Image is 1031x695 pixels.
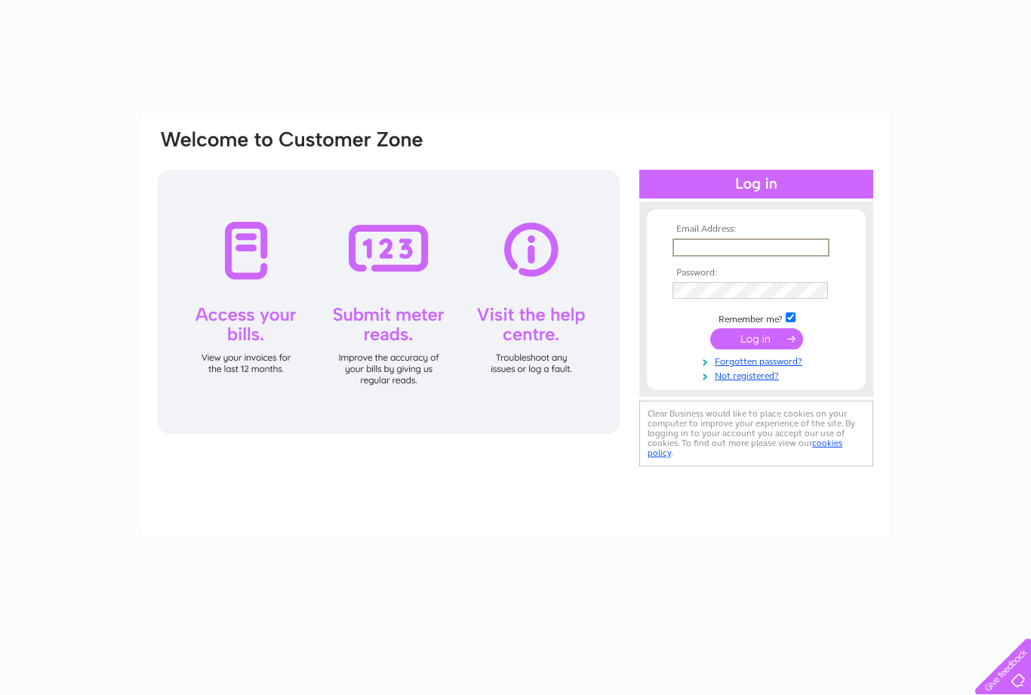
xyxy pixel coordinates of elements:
a: Not registered? [672,367,844,382]
input: Submit [710,328,803,349]
th: Password: [669,268,844,278]
a: cookies policy [648,438,842,458]
a: Forgotten password? [672,353,844,367]
div: Clear Business would like to place cookies on your computer to improve your experience of the sit... [639,401,873,466]
th: Email Address: [669,224,844,235]
td: Remember me? [669,310,844,325]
